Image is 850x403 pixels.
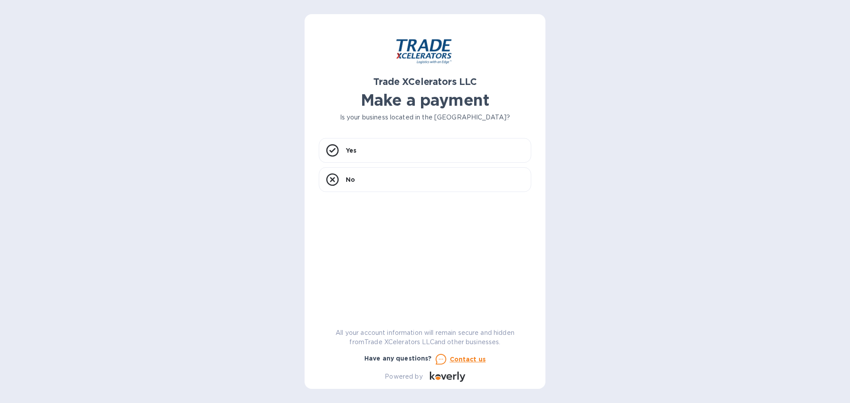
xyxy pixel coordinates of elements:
p: Yes [346,146,356,155]
b: Have any questions? [364,355,432,362]
b: Trade XCelerators LLC [373,76,476,87]
p: Powered by [385,372,422,381]
p: All your account information will remain secure and hidden from Trade XCelerators LLC and other b... [319,328,531,347]
u: Contact us [450,356,486,363]
p: Is your business located in the [GEOGRAPHIC_DATA]? [319,113,531,122]
h1: Make a payment [319,91,531,109]
p: No [346,175,355,184]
